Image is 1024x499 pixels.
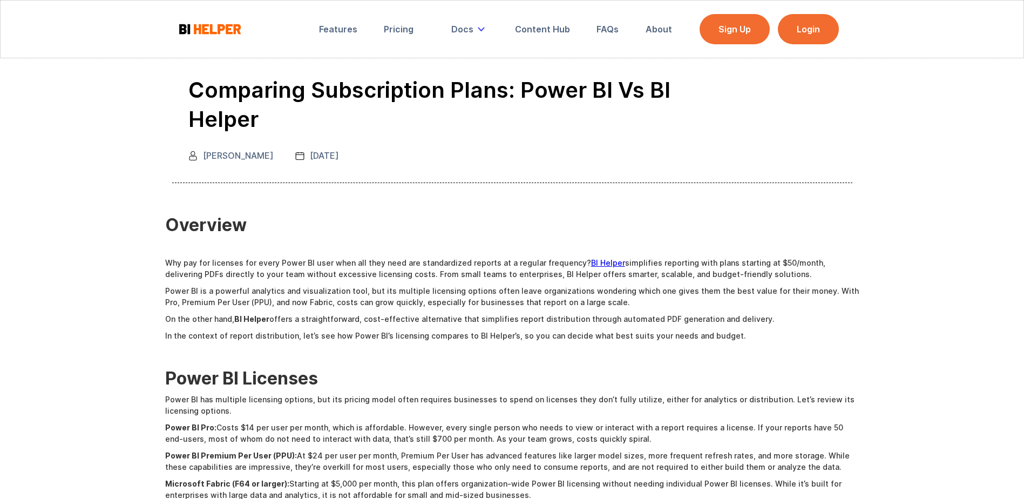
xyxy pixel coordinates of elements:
[165,330,859,341] p: In the context of report distribution, let’s see how Power BI’s licensing compares to BI Helper’s...
[646,24,672,35] div: About
[515,24,570,35] div: Content Hub
[165,422,859,444] p: Costs $14 per user per month, which is affordable. However, every single person who needs to view...
[165,240,859,252] p: ‍
[319,24,357,35] div: Features
[507,17,578,41] a: Content Hub
[700,14,770,44] a: Sign Up
[165,347,859,358] p: ‍
[376,17,421,41] a: Pricing
[165,451,297,460] strong: Power BI Premium Per User (PPU):
[591,258,625,267] a: BI Helper
[165,285,859,308] p: Power BI is a powerful analytics and visualization tool, but its multiple licensing options often...
[384,24,413,35] div: Pricing
[165,313,859,325] p: On the other hand, offers a straightforward, cost-effective alternative that simplifies report di...
[596,24,619,35] div: FAQs
[638,17,680,41] a: About
[165,394,859,416] p: Power BI has multiple licensing options, but its pricing model often requires businesses to spend...
[165,257,859,280] p: Why pay for licenses for every Power BI user when all they need are standardized reports at a reg...
[165,423,216,432] strong: Power BI Pro:
[165,369,859,388] h2: Power BI Licenses
[311,17,365,41] a: Features
[203,150,274,161] div: [PERSON_NAME]
[165,215,859,235] h2: Overview
[165,450,859,473] p: At $24 per user per month, Premium Per User has advanced features like larger model sizes, more f...
[444,17,496,41] div: Docs
[451,24,473,35] div: Docs
[778,14,839,44] a: Login
[310,150,339,161] div: [DATE]
[589,17,626,41] a: FAQs
[234,314,269,323] strong: BI Helper
[165,479,289,488] strong: Microsoft Fabric (F64 or larger):
[188,76,674,134] h1: Comparing Subscription Plans: Power BI vs BI Helper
